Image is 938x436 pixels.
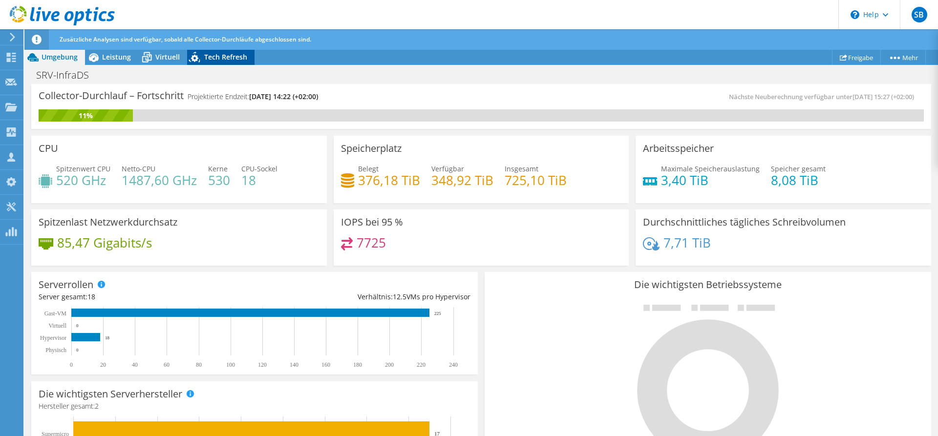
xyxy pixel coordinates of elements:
[164,361,170,368] text: 60
[431,164,464,173] span: Verfügbar
[76,348,79,353] text: 0
[87,292,95,301] span: 18
[241,164,277,173] span: CPU-Sockel
[76,323,79,328] text: 0
[39,217,177,228] h3: Spitzenlast Netzwerkdurchsatz
[208,175,230,186] h4: 530
[385,361,394,368] text: 200
[241,175,277,186] h4: 18
[249,92,318,101] span: [DATE] 14:22 (+02:00)
[48,322,66,329] text: Virtuell
[70,361,73,368] text: 0
[358,175,420,186] h4: 376,18 TiB
[643,217,846,228] h3: Durchschnittliches tägliches Schreibvolumen
[505,164,538,173] span: Insgesamt
[832,50,881,65] a: Freigabe
[105,335,110,340] text: 18
[321,361,330,368] text: 160
[44,310,67,317] text: Gast-VM
[853,92,914,101] span: [DATE] 15:27 (+02:00)
[39,389,182,399] h3: Die wichtigsten Serverhersteller
[39,110,133,121] div: 11%
[341,143,402,154] h3: Speicherplatz
[492,279,924,290] h3: Die wichtigsten Betriebssysteme
[643,143,714,154] h3: Arbeitsspeicher
[100,361,106,368] text: 20
[122,164,155,173] span: Netto-CPU
[357,237,386,248] h4: 7725
[880,50,926,65] a: Mehr
[341,217,403,228] h3: IOPS bei 95 %
[32,70,104,81] h1: SRV-InfraDS
[661,175,760,186] h4: 3,40 TiB
[40,334,66,341] text: Hypervisor
[57,237,152,248] h4: 85,47 Gigabits/s
[45,347,66,353] text: Physisch
[42,52,78,62] span: Umgebung
[661,164,760,173] span: Maximale Speicherauslastung
[204,52,247,62] span: Tech Refresh
[663,237,711,248] h4: 7,71 TiB
[102,52,131,62] span: Leistung
[208,164,228,173] span: Kerne
[729,92,919,101] span: Nächste Neuberechnung verfügbar unter
[771,164,826,173] span: Speicher gesamt
[393,292,406,301] span: 12.5
[56,175,110,186] h4: 520 GHz
[39,291,255,302] div: Server gesamt:
[912,7,927,22] span: SB
[39,279,93,290] h3: Serverrollen
[258,361,267,368] text: 120
[353,361,362,368] text: 180
[39,401,470,412] h4: Hersteller gesamt:
[122,175,197,186] h4: 1487,60 GHz
[196,361,202,368] text: 80
[56,164,110,173] span: Spitzenwert CPU
[132,361,138,368] text: 40
[290,361,298,368] text: 140
[60,35,311,43] span: Zusätzliche Analysen sind verfügbar, sobald alle Collector-Durchläufe abgeschlossen sind.
[226,361,235,368] text: 100
[449,361,458,368] text: 240
[188,91,318,102] h4: Projektierte Endzeit:
[39,143,58,154] h3: CPU
[431,175,493,186] h4: 348,92 TiB
[155,52,180,62] span: Virtuell
[417,361,426,368] text: 220
[771,175,826,186] h4: 8,08 TiB
[434,311,441,316] text: 225
[505,175,567,186] h4: 725,10 TiB
[851,10,859,19] svg: \n
[358,164,379,173] span: Belegt
[255,291,470,302] div: Verhältnis: VMs pro Hypervisor
[95,401,99,411] span: 2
